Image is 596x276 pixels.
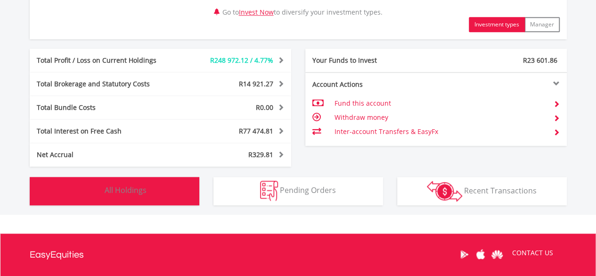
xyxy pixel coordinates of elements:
[239,8,274,17] a: Invest Now
[524,17,560,32] button: Manager
[305,80,436,89] div: Account Actions
[30,79,182,89] div: Total Brokerage and Statutory Costs
[30,150,182,159] div: Net Accrual
[334,96,546,110] td: Fund this account
[210,56,273,65] span: R248 972.12 / 4.77%
[469,17,525,32] button: Investment types
[256,103,273,112] span: R0.00
[427,181,462,201] img: transactions-zar-wht.png
[30,126,182,136] div: Total Interest on Free Cash
[248,150,273,159] span: R329.81
[260,181,278,201] img: pending_instructions-wht.png
[334,110,546,125] td: Withdraw money
[30,177,199,205] button: All Holdings
[82,181,103,201] img: holdings-wht.png
[489,240,506,269] a: Huawei
[397,177,567,205] button: Recent Transactions
[280,185,336,195] span: Pending Orders
[239,79,273,88] span: R14 921.27
[334,125,546,139] td: Inter-account Transfers & EasyFx
[213,177,383,205] button: Pending Orders
[30,56,182,65] div: Total Profit / Loss on Current Holdings
[239,126,273,135] span: R77 474.81
[473,240,489,269] a: Apple
[464,185,537,195] span: Recent Transactions
[105,185,147,195] span: All Holdings
[456,240,473,269] a: Google Play
[30,103,182,112] div: Total Bundle Costs
[305,56,436,65] div: Your Funds to Invest
[30,234,84,276] a: EasyEquities
[523,56,557,65] span: R23 601.86
[506,240,560,266] a: CONTACT US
